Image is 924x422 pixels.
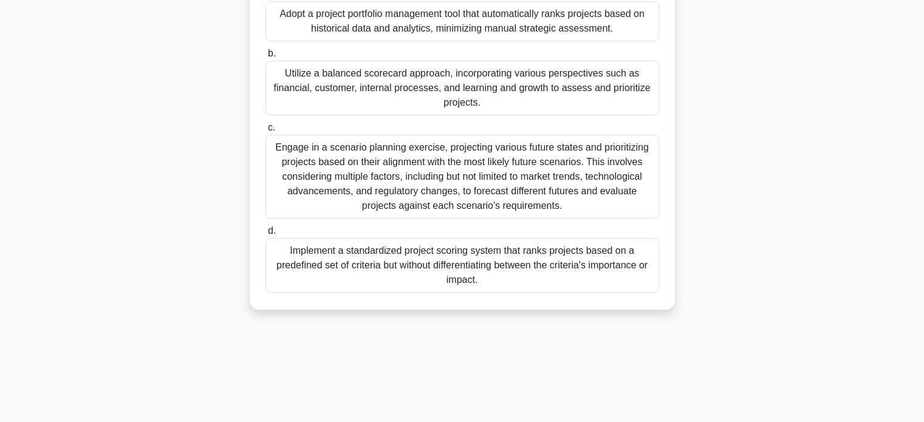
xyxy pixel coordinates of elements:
span: b. [268,48,276,58]
div: Utilize a balanced scorecard approach, incorporating various perspectives such as financial, cust... [265,61,659,115]
div: Adopt a project portfolio management tool that automatically ranks projects based on historical d... [265,1,659,41]
span: d. [268,225,276,236]
div: Implement a standardized project scoring system that ranks projects based on a predefined set of ... [265,238,659,293]
div: Engage in a scenario planning exercise, projecting various future states and prioritizing project... [265,135,659,219]
span: c. [268,122,275,132]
